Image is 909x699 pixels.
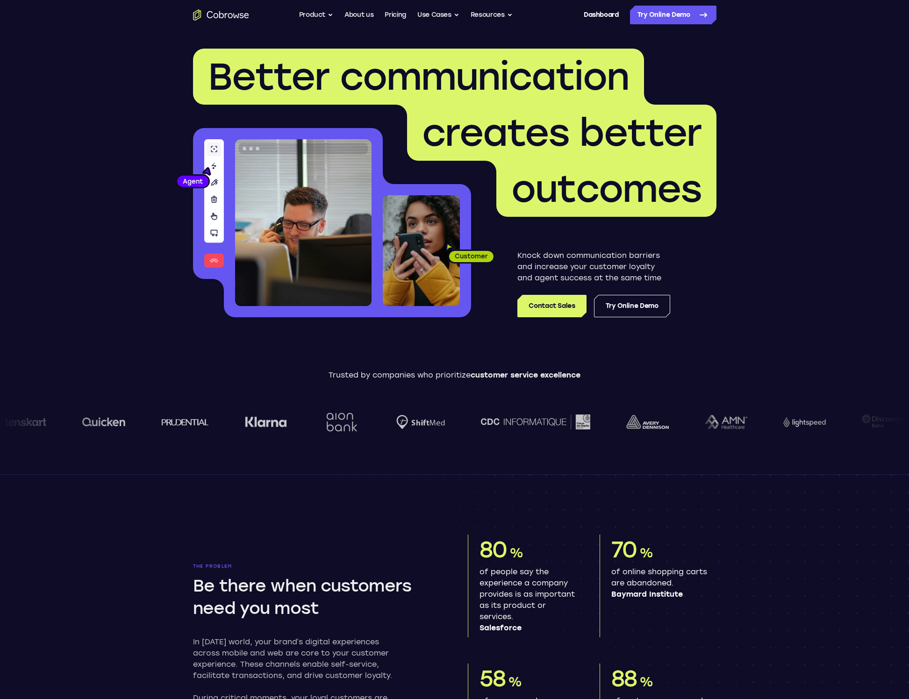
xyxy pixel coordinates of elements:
[511,166,701,211] span: outcomes
[480,622,577,634] span: Salesforce
[704,415,746,429] img: AMN Healthcare
[611,665,637,692] span: 88
[625,415,668,429] img: avery-dennison
[344,6,373,24] a: About us
[480,566,577,634] p: of people say the experience a company provides is as important as its product or services.
[782,417,824,427] img: Lightspeed
[611,536,637,563] span: 70
[480,414,589,429] img: CDC Informatique
[193,9,249,21] a: Go to the home page
[299,6,334,24] button: Product
[509,545,523,561] span: %
[422,110,701,155] span: creates better
[417,6,459,24] button: Use Cases
[322,403,359,441] img: Aion Bank
[584,6,619,24] a: Dashboard
[639,545,653,561] span: %
[611,566,709,600] p: of online shopping carts are abandoned.
[480,536,508,563] span: 80
[508,674,522,690] span: %
[630,6,716,24] a: Try Online Demo
[244,416,286,428] img: Klarna
[193,575,438,620] h2: Be there when customers need you most
[611,589,709,600] span: Baymard Institute
[639,674,653,690] span: %
[208,54,629,99] span: Better communication
[395,415,444,429] img: Shiftmed
[383,195,460,306] img: A customer holding their phone
[480,665,506,692] span: 58
[81,414,125,429] img: quicken
[385,6,406,24] a: Pricing
[471,6,513,24] button: Resources
[161,418,208,426] img: prudential
[471,371,580,379] span: customer service excellence
[594,295,670,317] a: Try Online Demo
[517,250,670,284] p: Knock down communication barriers and increase your customer loyalty and agent success at the sam...
[193,563,442,569] p: The problem
[235,139,372,306] img: A customer support agent talking on the phone
[193,636,404,681] p: In [DATE] world, your brand’s digital experiences across mobile and web are core to your customer...
[517,295,586,317] a: Contact Sales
